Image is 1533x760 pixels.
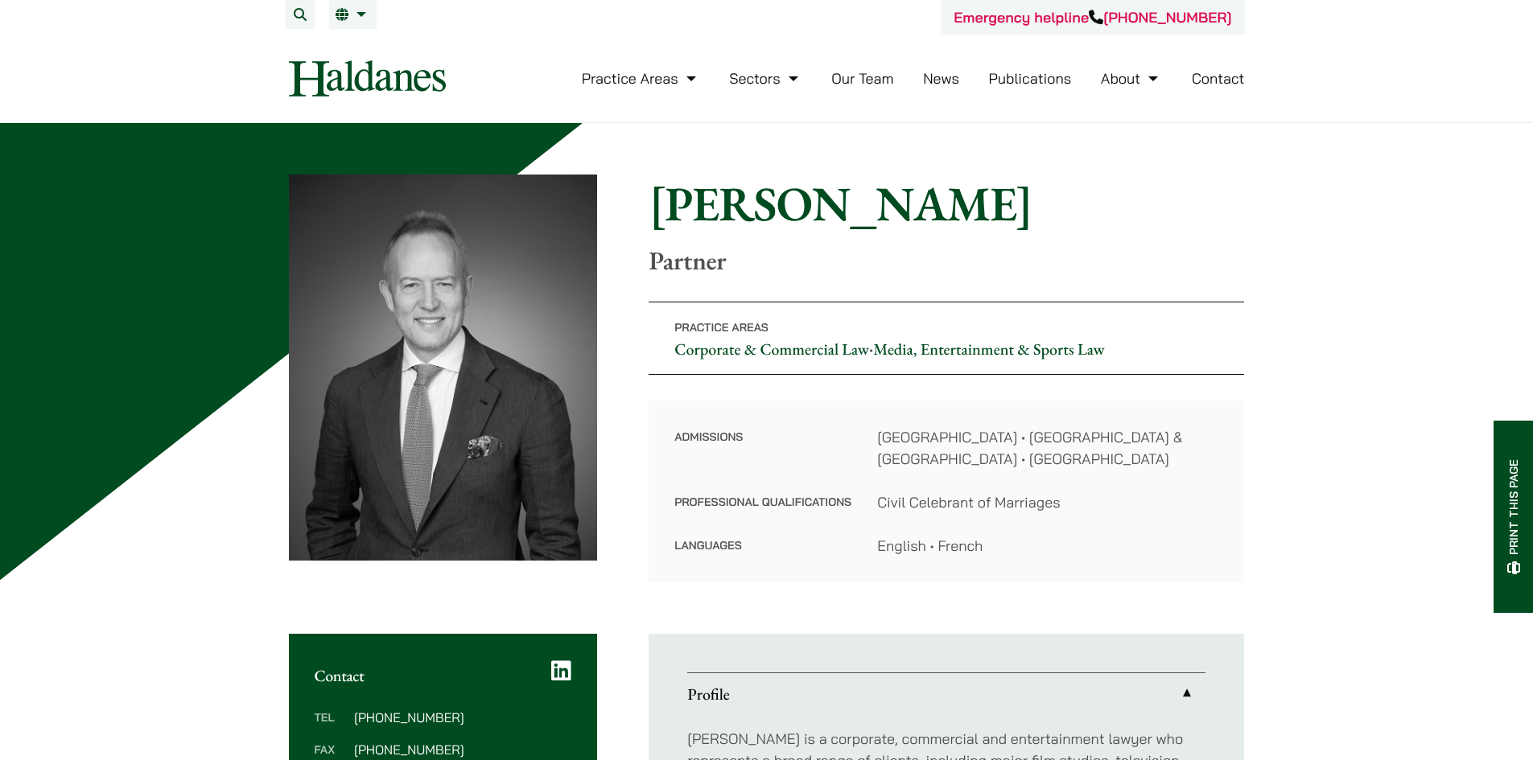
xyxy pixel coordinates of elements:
[877,535,1218,557] dd: English • French
[354,711,571,724] dd: [PHONE_NUMBER]
[289,60,446,97] img: Logo of Haldanes
[315,711,348,743] dt: Tel
[336,8,370,21] a: EN
[831,69,893,88] a: Our Team
[674,320,769,335] span: Practice Areas
[687,673,1205,715] a: Profile
[582,69,700,88] a: Practice Areas
[877,491,1218,513] dd: Civil Celebrant of Marriages
[674,535,851,557] dt: Languages
[649,302,1244,375] p: •
[674,491,851,535] dt: Professional Qualifications
[354,743,571,756] dd: [PHONE_NUMBER]
[989,69,1072,88] a: Publications
[551,659,571,682] a: LinkedIn
[923,69,959,88] a: News
[649,245,1244,276] p: Partner
[873,339,1104,359] a: Media, Entertainment & Sports Law
[674,339,869,359] a: Corporate & Commercial Law
[649,175,1244,232] h1: [PERSON_NAME]
[674,426,851,491] dt: Admissions
[1101,69,1162,88] a: About
[315,666,572,685] h2: Contact
[729,69,802,88] a: Sectors
[954,8,1231,27] a: Emergency helpline[PHONE_NUMBER]
[1192,69,1245,88] a: Contact
[877,426,1218,470] dd: [GEOGRAPHIC_DATA] • [GEOGRAPHIC_DATA] & [GEOGRAPHIC_DATA] • [GEOGRAPHIC_DATA]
